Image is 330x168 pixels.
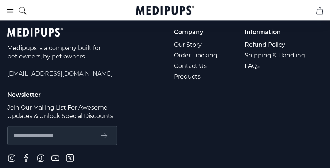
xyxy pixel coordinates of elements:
p: Medipups is a company built for pet owners, by pet owners. [7,44,102,61]
span: [EMAIL_ADDRESS][DOMAIN_NAME] [7,69,113,78]
a: Our Story [174,39,218,50]
p: Company [174,28,218,36]
a: Shipping & Handling [245,50,306,61]
p: Information [245,28,306,36]
a: Contact Us [174,61,218,71]
p: Join Our Mailing List For Awesome Updates & Unlock Special Discounts! [7,103,117,120]
a: Refund Policy [245,39,306,50]
button: search [18,1,27,20]
a: Order Tracking [174,50,218,61]
a: FAQs [245,61,306,71]
a: Medipups [136,5,194,17]
button: cart [311,2,329,19]
p: Newsletter [7,91,323,99]
button: burger-menu [6,6,15,15]
a: Products [174,71,218,82]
